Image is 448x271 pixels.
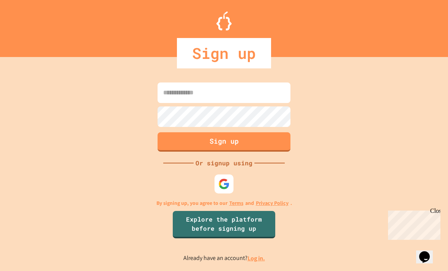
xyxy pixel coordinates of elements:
[385,208,440,240] iframe: chat widget
[216,11,232,30] img: Logo.svg
[173,211,275,238] a: Explore the platform before signing up
[158,132,290,152] button: Sign up
[183,254,265,263] p: Already have an account?
[156,199,292,207] p: By signing up, you agree to our and .
[177,38,271,68] div: Sign up
[416,241,440,263] iframe: chat widget
[218,178,230,190] img: google-icon.svg
[3,3,52,48] div: Chat with us now!Close
[229,199,243,207] a: Terms
[256,199,289,207] a: Privacy Policy
[194,158,254,168] div: Or signup using
[248,254,265,262] a: Log in.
